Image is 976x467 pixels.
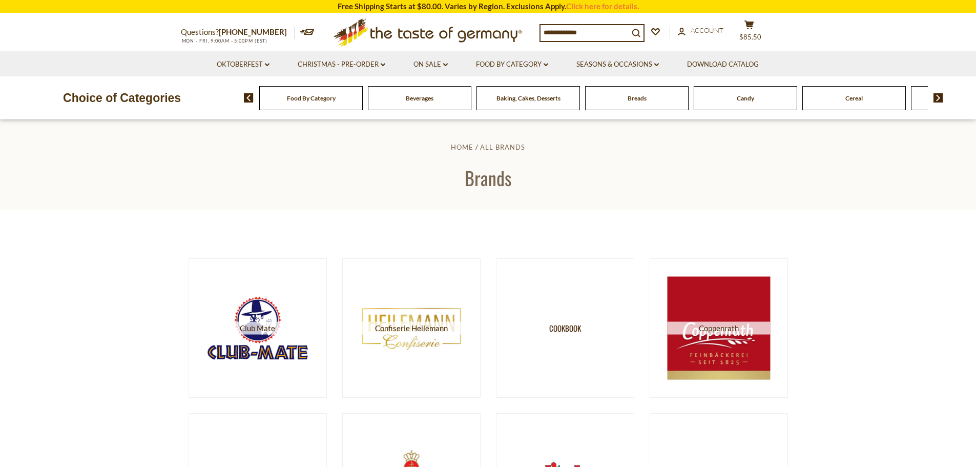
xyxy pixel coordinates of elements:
img: next arrow [933,93,943,103]
a: Download Catalog [687,59,759,70]
img: Club Mate [206,296,309,360]
a: Christmas - PRE-ORDER [298,59,385,70]
a: All Brands [480,143,525,151]
img: Coppenrath [667,277,770,380]
a: Coppenrath [650,258,788,398]
a: Account [678,25,723,36]
a: Food By Category [287,94,336,102]
a: On Sale [413,59,448,70]
a: Cereal [845,94,863,102]
span: $85.50 [739,33,761,41]
a: Food By Category [476,59,548,70]
a: Cookbook [496,258,634,398]
a: Candy [737,94,754,102]
a: Breads [628,94,647,102]
a: Click here for details. [566,2,639,11]
span: Cookbook [549,322,581,335]
button: $85.50 [734,20,765,46]
img: Confiserie Heilemann [360,277,463,380]
span: Brands [465,164,511,191]
a: [PHONE_NUMBER] [219,27,287,36]
span: Club Mate [206,322,309,335]
span: Account [691,26,723,34]
a: Seasons & Occasions [576,59,659,70]
a: Beverages [406,94,433,102]
a: Club Mate [189,258,327,398]
a: Home [451,143,473,151]
span: Coppenrath [667,322,770,335]
span: Confiserie Heilemann [360,322,463,335]
span: MON - FRI, 9:00AM - 5:00PM (EST) [181,38,268,44]
p: Questions? [181,26,295,39]
a: Oktoberfest [217,59,269,70]
img: previous arrow [244,93,254,103]
a: Baking, Cakes, Desserts [496,94,560,102]
a: Confiserie Heilemann [342,258,481,398]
